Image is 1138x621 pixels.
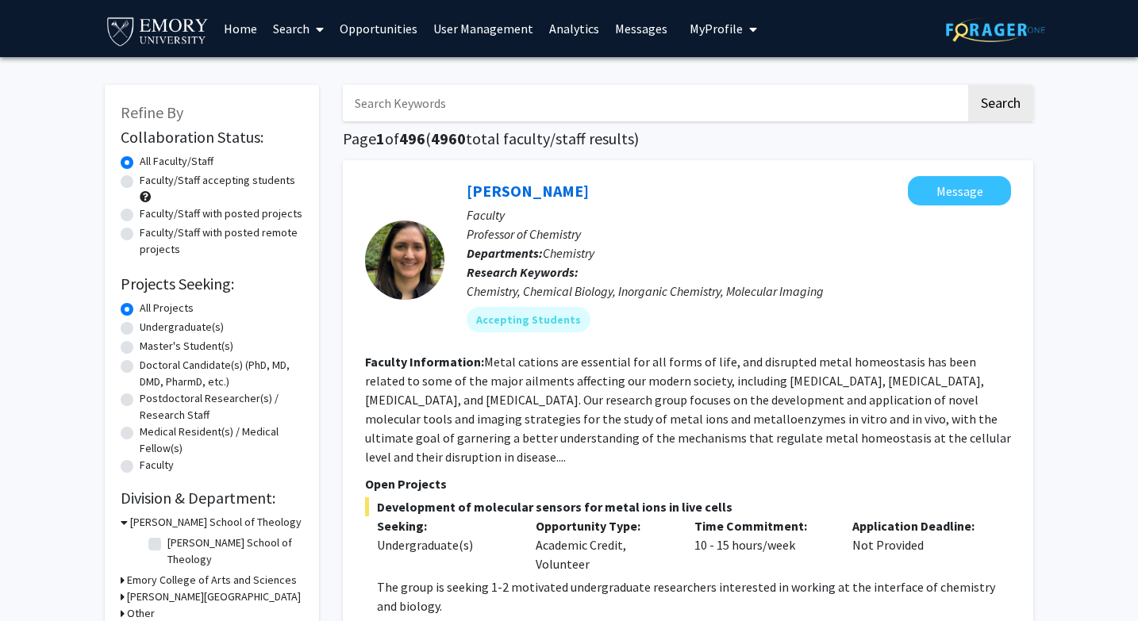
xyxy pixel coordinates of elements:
[140,357,303,390] label: Doctoral Candidate(s) (PhD, MD, DMD, PharmD, etc.)
[541,1,607,56] a: Analytics
[536,516,671,535] p: Opportunity Type:
[365,474,1011,493] p: Open Projects
[425,1,541,56] a: User Management
[690,21,743,36] span: My Profile
[127,572,297,588] h3: Emory College of Arts and Sciences
[365,354,1011,465] fg-read-more: Metal cations are essential for all forms of life, and disrupted metal homeostasis has been relat...
[140,224,303,258] label: Faculty/Staff with posted remote projects
[121,102,183,122] span: Refine By
[946,17,1045,42] img: ForagerOne Logo
[467,264,579,280] b: Research Keywords:
[365,354,484,370] b: Faculty Information:
[140,205,302,222] label: Faculty/Staff with posted projects
[377,516,512,535] p: Seeking:
[216,1,265,56] a: Home
[121,128,303,147] h2: Collaboration Status:
[467,282,1011,301] div: Chemistry, Chemical Biology, Inorganic Chemistry, Molecular Imaging
[467,245,543,261] b: Departments:
[140,338,233,355] label: Master's Student(s)
[852,516,987,535] p: Application Deadline:
[343,85,966,121] input: Search Keywords
[332,1,425,56] a: Opportunities
[377,535,512,554] div: Undergraduate(s)
[140,300,194,316] label: All Projects
[127,588,301,605] h3: [PERSON_NAME][GEOGRAPHIC_DATA]
[968,85,1033,121] button: Search
[140,390,303,424] label: Postdoctoral Researcher(s) / Research Staff
[121,489,303,508] h2: Division & Department:
[376,128,385,148] span: 1
[467,205,1011,224] p: Faculty
[140,319,224,335] label: Undergraduate(s)
[524,516,682,573] div: Academic Credit, Volunteer
[130,514,302,531] h3: [PERSON_NAME] School of Theology
[12,550,67,609] iframe: Chat
[682,516,841,573] div: 10 - 15 hours/week
[399,128,425,148] span: 496
[140,172,295,189] label: Faculty/Staff accepting students
[140,153,213,170] label: All Faculty/Staff
[140,457,174,473] label: Faculty
[908,176,1011,205] button: Message Daniela Buccella
[467,307,590,332] mat-chip: Accepting Students
[467,181,589,201] a: [PERSON_NAME]
[607,1,675,56] a: Messages
[121,274,303,293] h2: Projects Seeking:
[265,1,332,56] a: Search
[365,497,1011,516] span: Development of molecular sensors for metal ions in live cells
[840,516,999,573] div: Not Provided
[431,128,466,148] span: 4960
[377,577,1011,615] p: The group is seeking 1-2 motivated undergraduate researchers interested in working at the interfa...
[167,535,299,568] label: [PERSON_NAME] School of Theology
[543,245,594,261] span: Chemistry
[467,224,1011,243] p: Professor of Chemistry
[694,516,829,535] p: Time Commitment:
[140,424,303,457] label: Medical Resident(s) / Medical Fellow(s)
[343,129,1033,148] h1: Page of ( total faculty/staff results)
[105,13,210,48] img: Emory University Logo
